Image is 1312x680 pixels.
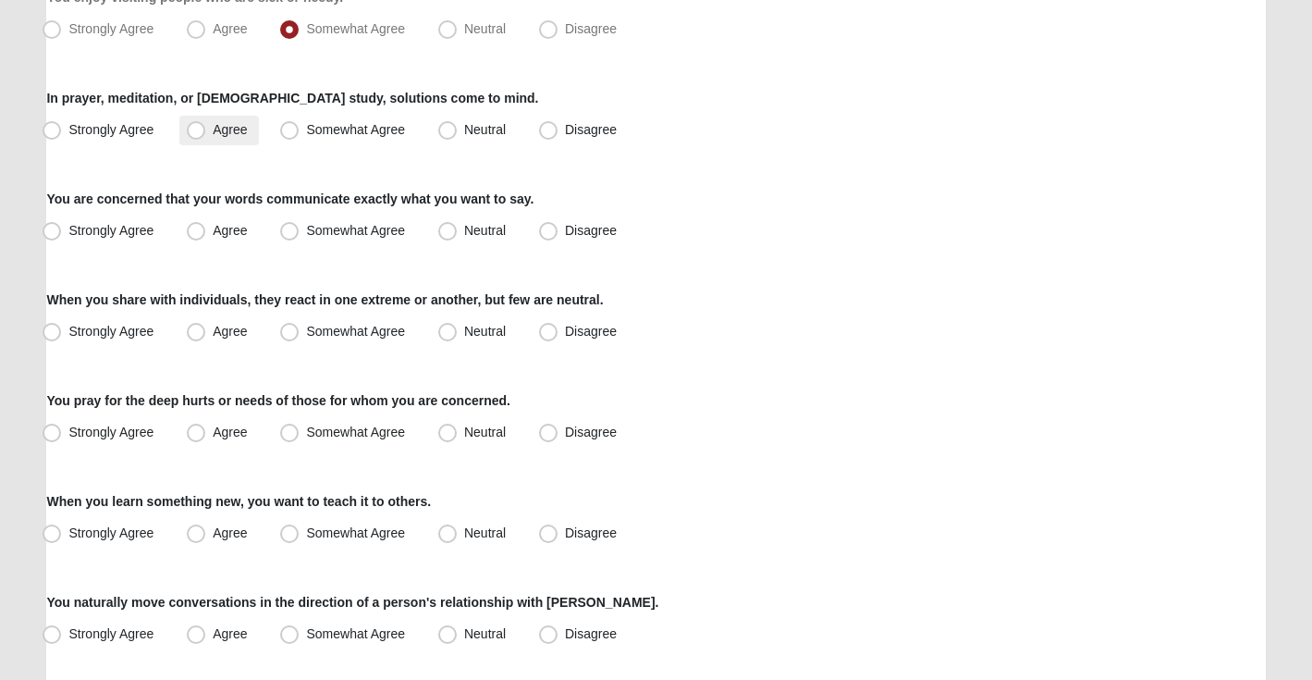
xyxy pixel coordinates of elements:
[46,190,533,208] label: You are concerned that your words communicate exactly what you want to say.
[213,626,247,641] span: Agree
[464,626,506,641] span: Neutral
[409,655,419,674] a: Web cache enabled
[46,391,509,410] label: You pray for the deep hurts or needs of those for whom you are concerned.
[46,593,658,612] label: You naturally move conversations in the direction of a person's relationship with [PERSON_NAME].
[287,658,395,674] span: HTML Size: 115 KB
[565,525,617,540] span: Disagree
[306,525,405,540] span: Somewhat Agree
[306,425,405,439] span: Somewhat Agree
[565,21,617,36] span: Disagree
[1267,648,1300,674] a: Page Properties (Alt+P)
[565,324,617,339] span: Disagree
[565,122,617,137] span: Disagree
[464,324,506,339] span: Neutral
[565,626,617,641] span: Disagree
[464,21,506,36] span: Neutral
[46,291,603,309] label: When you share with individuals, they react in one extreme or another, but few are neutral.
[213,223,247,238] span: Agree
[306,122,405,137] span: Somewhat Agree
[213,122,247,137] span: Agree
[213,324,247,339] span: Agree
[68,324,153,339] span: Strongly Agree
[565,223,617,238] span: Disagree
[68,626,153,641] span: Strongly Agree
[68,122,153,137] span: Strongly Agree
[464,425,506,439] span: Neutral
[68,223,153,238] span: Strongly Agree
[151,658,273,674] span: ViewState Size: 17 KB
[464,223,506,238] span: Neutral
[213,21,247,36] span: Agree
[306,223,405,238] span: Somewhat Agree
[68,425,153,439] span: Strongly Agree
[46,89,538,107] label: In prayer, meditation, or [DEMOGRAPHIC_DATA] study, solutions come to mind.
[213,425,247,439] span: Agree
[213,525,247,540] span: Agree
[306,324,405,339] span: Somewhat Agree
[464,122,506,137] span: Neutral
[306,21,405,36] span: Somewhat Agree
[306,626,405,641] span: Somewhat Agree
[464,525,506,540] span: Neutral
[68,525,153,540] span: Strongly Agree
[565,425,617,439] span: Disagree
[18,660,131,673] a: Page Load Time: 0.22s
[46,492,431,511] label: When you learn something new, you want to teach it to others.
[68,21,153,36] span: Strongly Agree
